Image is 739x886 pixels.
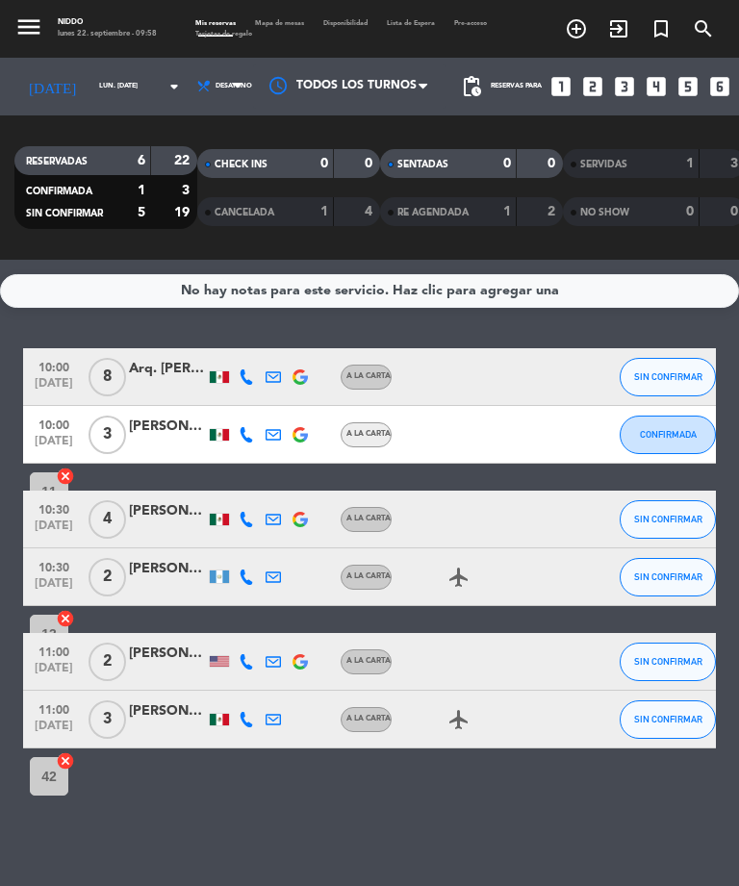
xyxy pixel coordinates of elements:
[365,205,376,218] strong: 4
[138,206,145,219] strong: 5
[555,13,598,45] span: RESERVAR MESA
[30,413,78,435] span: 10:00
[293,369,308,385] img: google-logo.png
[56,751,75,771] i: cancel
[186,31,262,38] span: Tarjetas de regalo
[365,157,376,170] strong: 0
[640,13,682,45] span: Reserva especial
[346,430,391,438] span: A LA CARTA
[174,154,193,167] strong: 22
[548,157,559,170] strong: 0
[634,714,702,724] span: SIN CONFIRMAR
[598,13,640,45] span: WALK IN
[30,577,78,599] span: [DATE]
[181,280,559,302] div: No hay notas para este servicio. Haz clic para agregar una
[634,514,702,524] span: SIN CONFIRMAR
[620,700,716,739] button: SIN CONFIRMAR
[215,160,268,169] span: CHECK INS
[640,429,697,440] span: CONFIRMADA
[245,20,314,27] span: Mapa de mesas
[56,467,75,486] i: cancel
[129,416,206,438] div: [PERSON_NAME] [PERSON_NAME]
[644,74,669,99] i: looks_4
[346,715,391,722] span: A LA CARTA
[30,640,78,662] span: 11:00
[620,643,716,681] button: SIN CONFIRMAR
[89,700,126,739] span: 3
[56,609,75,628] i: cancel
[445,20,497,27] span: Pre-acceso
[503,205,511,218] strong: 1
[215,208,274,217] span: CANCELADA
[186,20,245,27] span: Mis reservas
[346,657,391,665] span: A LA CARTA
[650,17,673,40] i: turned_in_not
[293,654,308,670] img: google-logo.png
[30,377,78,399] span: [DATE]
[58,17,157,29] div: Niddo
[26,157,88,166] span: RESERVADAS
[89,500,126,539] span: 4
[14,13,43,41] i: menu
[634,371,702,382] span: SIN CONFIRMAR
[30,497,78,519] span: 10:30
[707,74,732,99] i: looks_6
[89,358,126,396] span: 8
[580,160,627,169] span: SERVIDAS
[26,209,103,218] span: SIN CONFIRMAR
[692,17,715,40] i: search
[682,13,725,45] span: BUSCAR
[686,157,694,170] strong: 1
[30,720,78,742] span: [DATE]
[129,558,206,580] div: [PERSON_NAME]
[548,205,559,218] strong: 2
[293,512,308,527] img: google-logo.png
[548,74,573,99] i: looks_one
[182,184,193,197] strong: 3
[26,187,92,196] span: CONFIRMADA
[129,500,206,522] div: [PERSON_NAME]
[30,555,78,577] span: 10:30
[58,29,157,40] div: lunes 22. septiembre - 09:58
[620,500,716,539] button: SIN CONFIRMAR
[620,558,716,596] button: SIN CONFIRMAR
[565,17,588,40] i: add_circle_outline
[129,643,206,665] div: [PERSON_NAME]
[89,558,126,596] span: 2
[30,435,78,457] span: [DATE]
[580,208,629,217] span: NO SHOW
[314,20,377,27] span: Disponibilidad
[580,74,605,99] i: looks_two
[30,519,78,542] span: [DATE]
[346,372,391,380] span: A LA CARTA
[634,656,702,667] span: SIN CONFIRMAR
[138,184,145,197] strong: 1
[89,643,126,681] span: 2
[30,697,78,720] span: 11:00
[634,571,702,582] span: SIN CONFIRMAR
[620,358,716,396] button: SIN CONFIRMAR
[174,206,193,219] strong: 19
[346,572,391,580] span: A LA CARTA
[503,157,511,170] strong: 0
[163,75,186,98] i: arrow_drop_down
[14,69,89,103] i: [DATE]
[129,358,206,380] div: Arq. [PERSON_NAME]
[129,700,206,722] div: [PERSON_NAME]
[612,74,637,99] i: looks_3
[320,205,328,218] strong: 1
[14,13,43,45] button: menu
[138,154,145,167] strong: 6
[293,427,308,443] img: google-logo.png
[620,416,716,454] button: CONFIRMADA
[89,416,126,454] span: 3
[346,515,391,522] span: A LA CARTA
[30,662,78,684] span: [DATE]
[686,205,694,218] strong: 0
[30,355,78,377] span: 10:00
[377,20,445,27] span: Lista de Espera
[447,566,471,589] i: airplanemode_active
[397,208,469,217] span: RE AGENDADA
[320,157,328,170] strong: 0
[607,17,630,40] i: exit_to_app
